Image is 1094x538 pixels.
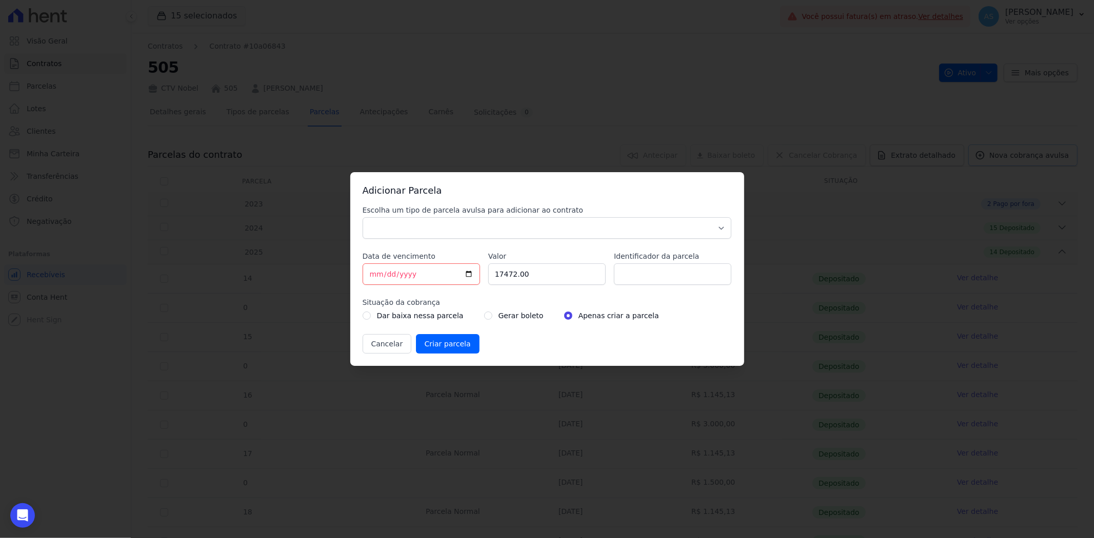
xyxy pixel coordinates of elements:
label: Identificador da parcela [614,251,731,261]
label: Situação da cobrança [363,297,732,307]
label: Dar baixa nessa parcela [377,309,464,322]
button: Cancelar [363,334,412,354]
label: Escolha um tipo de parcela avulsa para adicionar ao contrato [363,205,732,215]
div: Open Intercom Messenger [10,503,35,528]
label: Data de vencimento [363,251,480,261]
h3: Adicionar Parcela [363,184,732,197]
label: Apenas criar a parcela [579,309,659,322]
label: Valor [488,251,606,261]
label: Gerar boleto [499,309,544,322]
input: Criar parcela [416,334,480,354]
